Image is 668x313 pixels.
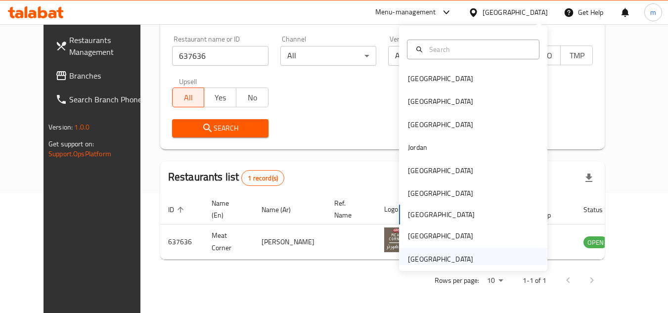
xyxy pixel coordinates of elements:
[212,197,242,221] span: Name (En)
[483,273,507,288] div: Rows per page:
[208,90,232,105] span: Yes
[69,34,147,58] span: Restaurants Management
[47,64,155,88] a: Branches
[577,166,601,190] div: Export file
[47,88,155,111] a: Search Branch Phone
[48,137,94,150] span: Get support on:
[408,165,473,176] div: [GEOGRAPHIC_DATA]
[160,224,204,260] td: 637636
[179,78,197,85] label: Upsell
[280,46,377,66] div: All
[48,147,111,160] a: Support.OpsPlatform
[69,70,147,82] span: Branches
[565,48,589,63] span: TMP
[375,6,436,18] div: Menu-management
[172,119,268,137] button: Search
[160,194,662,260] table: enhanced table
[583,237,608,248] span: OPEN
[435,274,479,287] p: Rows per page:
[69,93,147,105] span: Search Branch Phone
[236,88,268,107] button: No
[376,194,421,224] th: Logo
[408,142,427,153] div: Jordan
[408,119,473,130] div: [GEOGRAPHIC_DATA]
[408,254,473,265] div: [GEOGRAPHIC_DATA]
[408,230,473,241] div: [GEOGRAPHIC_DATA]
[384,227,409,252] img: Meat Corner
[241,170,284,186] div: Total records count
[48,121,73,134] span: Version:
[74,121,89,134] span: 1.0.0
[408,188,473,199] div: [GEOGRAPHIC_DATA]
[180,122,261,134] span: Search
[240,90,265,105] span: No
[204,224,254,260] td: Meat Corner
[254,224,326,260] td: [PERSON_NAME]
[242,174,284,183] span: 1 record(s)
[204,88,236,107] button: Yes
[523,274,546,287] p: 1-1 of 1
[583,204,616,216] span: Status
[47,28,155,64] a: Restaurants Management
[168,204,187,216] span: ID
[334,197,364,221] span: Ref. Name
[650,7,656,18] span: m
[262,204,304,216] span: Name (Ar)
[425,44,533,55] input: Search
[560,45,593,65] button: TMP
[408,96,473,107] div: [GEOGRAPHIC_DATA]
[168,170,284,186] h2: Restaurants list
[483,7,548,18] div: [GEOGRAPHIC_DATA]
[172,88,205,107] button: All
[177,90,201,105] span: All
[583,236,608,248] div: OPEN
[388,46,485,66] div: All
[172,46,268,66] input: Search for restaurant name or ID..
[408,73,473,84] div: [GEOGRAPHIC_DATA]
[534,197,564,221] span: POS group
[172,12,593,27] h2: Restaurant search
